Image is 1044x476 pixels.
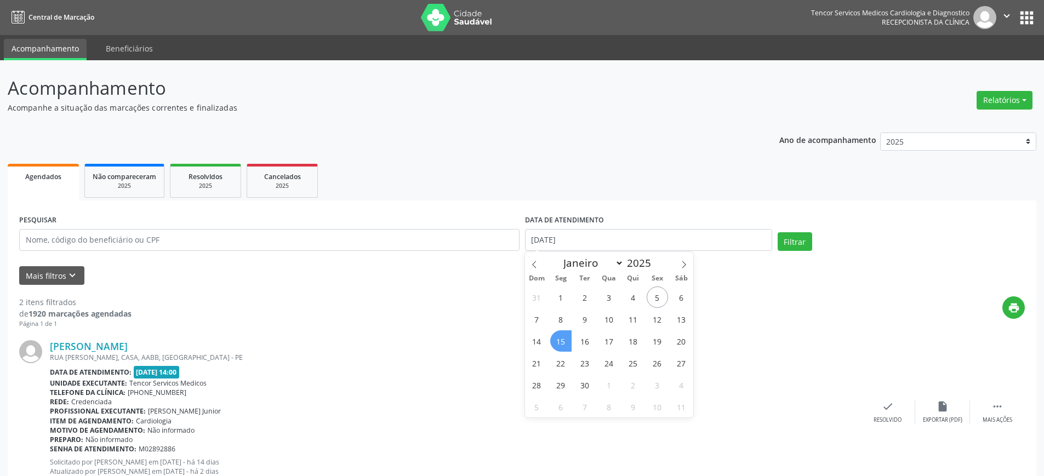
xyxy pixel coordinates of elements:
b: Senha de atendimento: [50,444,136,454]
span: Setembro 4, 2025 [623,286,644,308]
span: [DATE] 14:00 [134,366,180,378]
div: Tencor Servicos Medicos Cardiologia e Diagnostico [811,8,969,18]
span: Setembro 28, 2025 [526,374,547,395]
span: Setembro 8, 2025 [550,308,572,330]
span: Sex [645,275,669,282]
span: Setembro 19, 2025 [647,330,668,352]
span: Outubro 11, 2025 [671,396,692,417]
span: Credenciada [71,397,112,406]
div: Página 1 de 1 [19,319,132,329]
b: Unidade executante: [50,378,127,388]
button: Relatórios [977,91,1032,110]
b: Motivo de agendamento: [50,426,145,435]
div: Resolvido [874,416,902,424]
p: Acompanhe a situação das marcações correntes e finalizadas [8,102,728,113]
span: Outubro 1, 2025 [598,374,620,395]
strong: 1920 marcações agendadas [28,308,132,319]
i:  [991,400,1003,412]
span: Outubro 7, 2025 [574,396,596,417]
input: Year [624,256,660,270]
span: Agendados [25,172,61,181]
b: Preparo: [50,435,83,444]
span: Central de Marcação [28,13,94,22]
span: Setembro 2, 2025 [574,286,596,308]
img: img [973,6,996,29]
span: Seg [549,275,573,282]
span: Outubro 3, 2025 [647,374,668,395]
span: M02892886 [139,444,175,454]
span: Setembro 9, 2025 [574,308,596,330]
p: Acompanhamento [8,74,728,102]
span: Setembro 11, 2025 [623,308,644,330]
span: Setembro 5, 2025 [647,286,668,308]
span: Outubro 10, 2025 [647,396,668,417]
span: Setembro 1, 2025 [550,286,572,308]
i: print [1008,302,1020,314]
div: 2 itens filtrados [19,296,132,308]
button:  [996,6,1017,29]
span: Dom [525,275,549,282]
button: Mais filtroskeyboard_arrow_down [19,266,84,285]
span: Outubro 6, 2025 [550,396,572,417]
span: [PHONE_NUMBER] [128,388,186,397]
span: Setembro 18, 2025 [623,330,644,352]
span: Outubro 4, 2025 [671,374,692,395]
span: Setembro 22, 2025 [550,352,572,374]
a: Central de Marcação [8,8,94,26]
span: Tencor Servicos Medicos [129,378,207,388]
span: Cardiologia [136,416,172,426]
div: 2025 [255,182,310,190]
span: Qua [597,275,621,282]
b: Item de agendamento: [50,416,134,426]
i: insert_drive_file [937,400,949,412]
div: de [19,308,132,319]
input: Nome, código do beneficiário ou CPF [19,229,520,251]
span: Setembro 25, 2025 [623,352,644,374]
span: Sáb [669,275,693,282]
a: Acompanhamento [4,39,87,60]
span: Setembro 21, 2025 [526,352,547,374]
span: Setembro 6, 2025 [671,286,692,308]
span: Recepcionista da clínica [882,18,969,27]
span: Não informado [85,435,133,444]
i: keyboard_arrow_down [66,269,78,282]
b: Data de atendimento: [50,368,132,377]
span: Setembro 15, 2025 [550,330,572,352]
span: Setembro 24, 2025 [598,352,620,374]
span: Setembro 20, 2025 [671,330,692,352]
p: Ano de acompanhamento [779,133,876,146]
b: Telefone da clínica: [50,388,125,397]
span: Não informado [147,426,195,435]
span: Setembro 12, 2025 [647,308,668,330]
span: Outubro 5, 2025 [526,396,547,417]
b: Rede: [50,397,69,406]
span: Setembro 17, 2025 [598,330,620,352]
span: Setembro 13, 2025 [671,308,692,330]
i: check [882,400,894,412]
label: DATA DE ATENDIMENTO [525,212,604,229]
span: Setembro 27, 2025 [671,352,692,374]
span: Outubro 9, 2025 [623,396,644,417]
button: print [1002,296,1025,319]
a: Beneficiários [98,39,161,58]
div: Exportar (PDF) [923,416,962,424]
span: Setembro 10, 2025 [598,308,620,330]
span: Setembro 3, 2025 [598,286,620,308]
input: Selecione um intervalo [525,229,772,251]
div: 2025 [178,182,233,190]
span: Setembro 30, 2025 [574,374,596,395]
b: Profissional executante: [50,406,146,416]
select: Month [558,255,624,271]
a: [PERSON_NAME] [50,340,128,352]
span: Setembro 23, 2025 [574,352,596,374]
span: Setembro 29, 2025 [550,374,572,395]
span: Ter [573,275,597,282]
div: RUA [PERSON_NAME], CASA, AABB, [GEOGRAPHIC_DATA] - PE [50,353,860,362]
span: Setembro 16, 2025 [574,330,596,352]
div: 2025 [93,182,156,190]
button: Filtrar [778,232,812,251]
span: Setembro 26, 2025 [647,352,668,374]
label: PESQUISAR [19,212,56,229]
span: Agosto 31, 2025 [526,286,547,308]
span: Não compareceram [93,172,156,181]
